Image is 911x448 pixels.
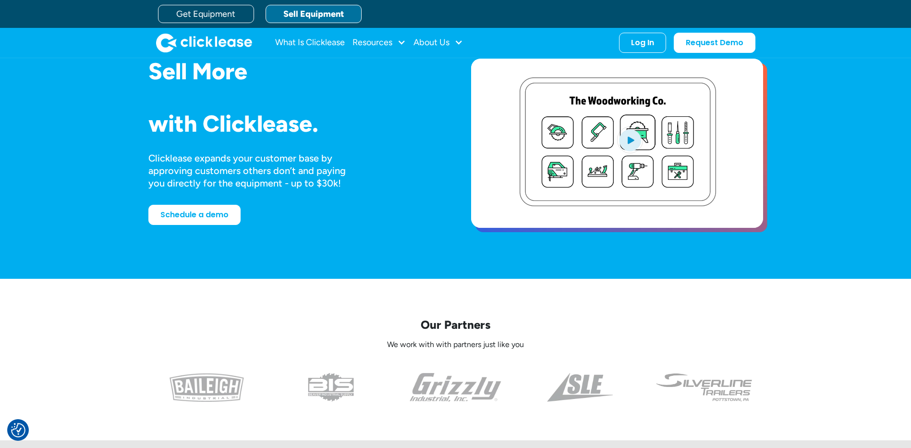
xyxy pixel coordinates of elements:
[471,59,763,228] a: open lightbox
[148,59,440,84] h1: Sell More
[148,317,763,332] p: Our Partners
[148,111,440,137] h1: with Clicklease.
[170,373,244,402] img: baileigh logo
[158,5,254,23] a: Get Equipment
[547,373,613,402] img: a black and white photo of the side of a triangle
[148,205,241,225] a: Schedule a demo
[11,423,25,437] img: Revisit consent button
[266,5,362,23] a: Sell Equipment
[617,126,643,153] img: Blue play button logo on a light blue circular background
[156,33,252,52] a: home
[352,33,406,52] div: Resources
[148,340,763,350] p: We work with with partners just like you
[410,373,501,402] img: the grizzly industrial inc logo
[148,152,364,189] div: Clicklease expands your customer base by approving customers others don’t and paying you directly...
[308,373,354,402] img: the logo for beaver industrial supply
[275,33,345,52] a: What Is Clicklease
[674,33,755,53] a: Request Demo
[655,373,753,402] img: undefined
[156,33,252,52] img: Clicklease logo
[631,38,654,48] div: Log In
[413,33,463,52] div: About Us
[11,423,25,437] button: Consent Preferences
